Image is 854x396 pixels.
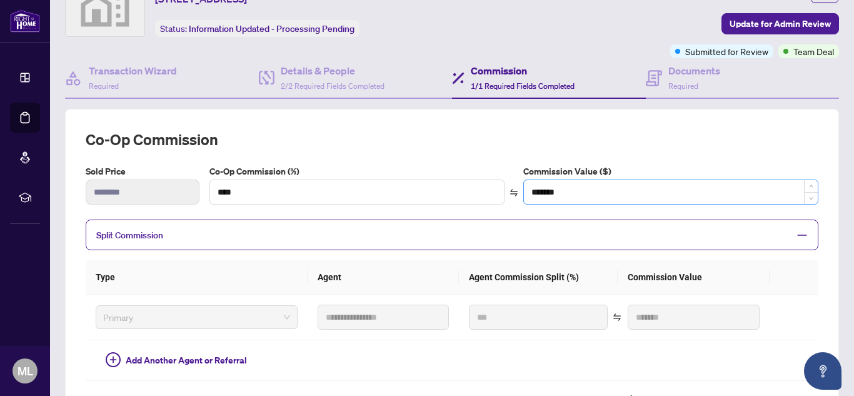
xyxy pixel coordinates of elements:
span: ML [18,362,33,380]
h2: Co-op Commission [86,129,818,150]
span: plus-circle [106,352,121,367]
span: Update for Admin Review [730,14,831,34]
h4: Commission [471,63,575,78]
label: Commission Value ($) [523,165,818,178]
span: swap [510,188,518,197]
h4: Details & People [281,63,384,78]
span: minus [796,230,808,241]
button: Open asap [804,352,841,390]
th: Type [86,260,308,295]
div: Status: [155,20,359,37]
span: Required [668,81,698,91]
span: 2/2 Required Fields Completed [281,81,384,91]
th: Agent Commission Split (%) [459,260,618,295]
button: Update for Admin Review [721,13,839,34]
span: Decrease Value [804,192,818,204]
th: Agent [308,260,459,295]
h4: Transaction Wizard [89,63,177,78]
span: Submitted for Review [685,44,768,58]
h4: Documents [668,63,720,78]
span: up [809,184,813,188]
label: Co-Op Commission (%) [209,165,505,178]
span: Split Commission [96,230,163,241]
span: Increase Value [804,180,818,192]
span: Required [89,81,119,91]
button: Add Another Agent or Referral [96,350,257,370]
div: Split Commission [86,220,818,250]
th: Commission Value [618,260,769,295]
img: logo [10,9,40,33]
span: down [809,196,813,201]
span: Primary [103,308,290,327]
label: Sold Price [86,165,199,178]
span: swap [613,313,621,322]
span: Team Deal [793,44,834,58]
span: Information Updated - Processing Pending [189,23,354,34]
span: 1/1 Required Fields Completed [471,81,575,91]
span: Add Another Agent or Referral [126,353,247,367]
